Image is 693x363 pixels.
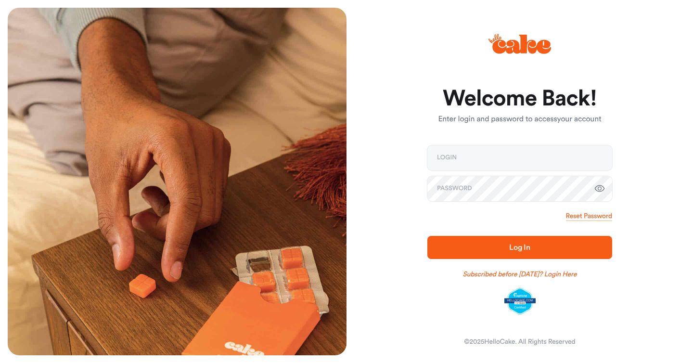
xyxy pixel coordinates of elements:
p: Enter login and password to access your account [427,114,612,125]
span: Log In [509,244,530,251]
img: legit-script-certified.png [504,288,536,315]
h1: Welcome Back! [427,87,612,110]
button: Log In [427,236,612,259]
a: Reset Password [566,211,612,221]
a: Subscribed before [DATE]? Login Here [463,270,577,279]
div: © 2025 HelloCake. All Rights Reserved [464,337,575,347]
